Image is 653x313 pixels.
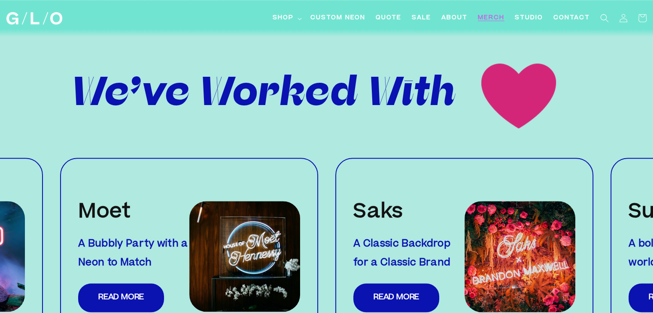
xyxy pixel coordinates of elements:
a: SALE [407,9,436,28]
strong: Moet [78,203,131,223]
span: We’ve Worked With [73,67,457,125]
img: GLO Studio [6,12,62,24]
img: house_of_Moet_Hennessy_-_Neon_Square.png [189,201,301,312]
span: Quote [376,14,401,23]
img: Saks_Brandon_Maxwell_neon_GLO_studios_square_71a152b9-ab41-40f9-9bf0-560a7f1c8b78.png [465,201,576,312]
a: Read More [78,283,164,312]
span: SALE [412,14,431,23]
img: GLO_studios_Heart_Vector.png [457,34,580,158]
a: About [436,9,473,28]
iframe: Chat Widget [499,193,653,313]
summary: Search [595,9,614,27]
a: Custom Neon [305,9,371,28]
a: GLO Studio [3,9,66,28]
a: Studio [510,9,548,28]
span: Contact [553,14,590,23]
span: Merch [478,14,504,23]
h3: A Classic Backdrop for a Classic Brand [353,235,465,273]
a: Contact [548,9,595,28]
a: Quote [371,9,407,28]
span: Custom Neon [310,14,365,23]
span: Shop [273,14,294,23]
strong: Saks [353,203,403,223]
h3: A Bubbly Party with a Neon to Match [78,235,189,273]
span: About [441,14,468,23]
a: Read More [353,283,439,312]
span: Studio [515,14,543,23]
summary: Shop [267,9,305,28]
a: Merch [473,9,510,28]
